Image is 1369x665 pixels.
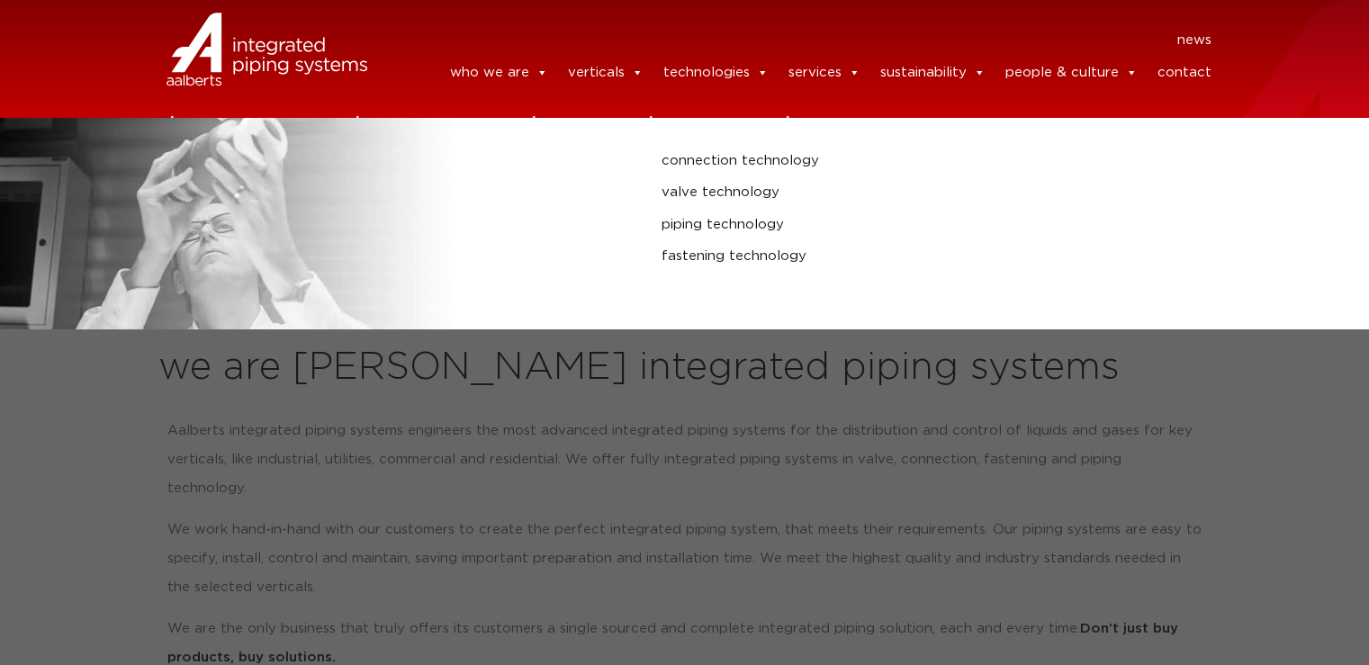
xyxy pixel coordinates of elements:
a: valve technology [662,181,1175,204]
p: Aalberts integrated piping systems engineers the most advanced integrated piping systems for the ... [167,417,1202,503]
a: piping technology [662,213,1175,237]
a: connection technology [662,149,1175,173]
a: verticals [567,55,643,91]
h2: we are [PERSON_NAME] integrated piping systems [158,346,1211,390]
nav: Menu [394,26,1211,55]
a: people & culture [1004,55,1137,91]
a: contact [1157,55,1211,91]
a: services [788,55,860,91]
a: news [1176,26,1211,55]
p: We work hand-in-hand with our customers to create the perfect integrated piping system, that meet... [167,516,1202,602]
a: fastening technology [662,245,1175,268]
a: who we are [449,55,547,91]
a: technologies [662,55,768,91]
a: sustainability [879,55,985,91]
